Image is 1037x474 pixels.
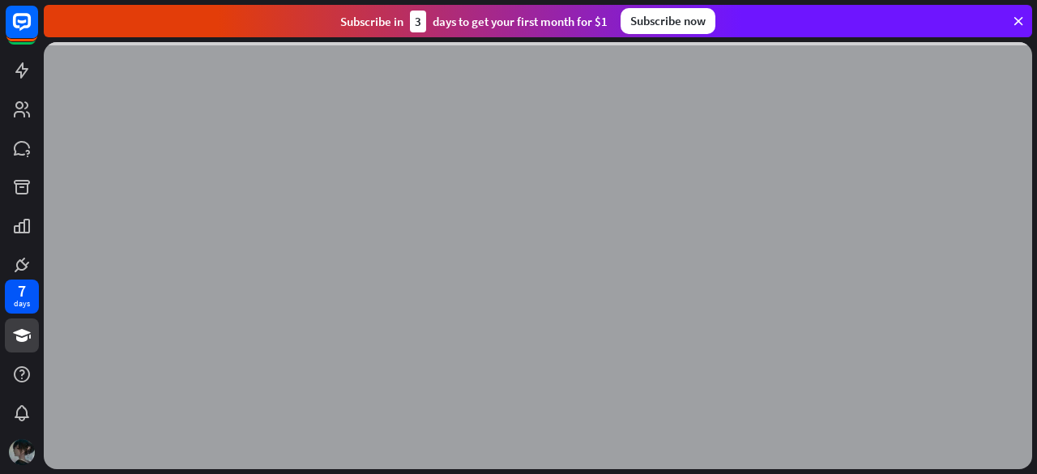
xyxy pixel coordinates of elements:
div: Subscribe in days to get your first month for $1 [340,11,608,32]
div: days [14,298,30,310]
div: 3 [410,11,426,32]
div: 7 [18,284,26,298]
a: 7 days [5,280,39,314]
div: Subscribe now [621,8,715,34]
